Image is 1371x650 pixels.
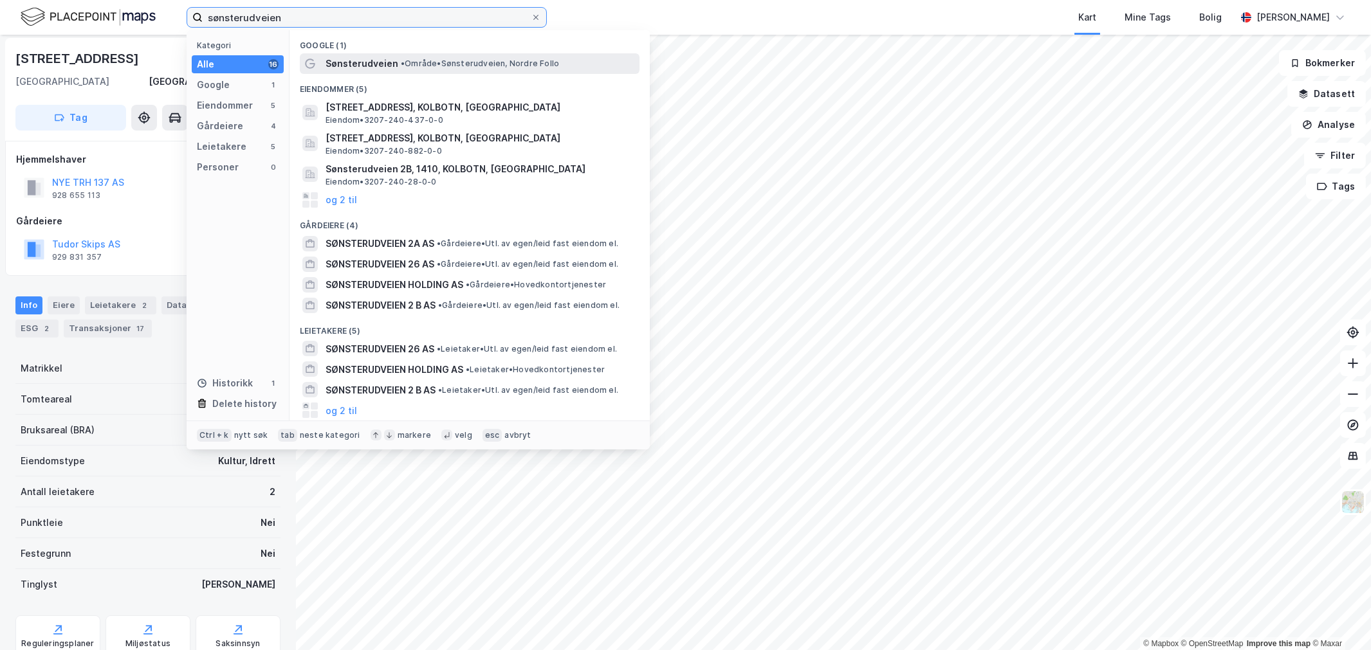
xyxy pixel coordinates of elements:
[48,296,80,314] div: Eiere
[218,453,275,469] div: Kultur, Idrett
[326,277,463,293] span: SØNSTERUDVEIEN HOLDING AS
[326,131,634,146] span: [STREET_ADDRESS], KOLBOTN, [GEOGRAPHIC_DATA]
[161,296,225,314] div: Datasett
[1247,639,1311,648] a: Improve this map
[437,344,441,354] span: •
[438,385,442,395] span: •
[16,213,280,229] div: Gårdeiere
[326,257,434,272] span: SØNSTERUDVEIEN 26 AS
[1291,112,1366,138] button: Analyse
[15,48,142,69] div: [STREET_ADDRESS]
[201,577,275,592] div: [PERSON_NAME]
[278,429,297,442] div: tab
[326,115,443,125] span: Eiendom • 3207-240-437-0-0
[261,546,275,561] div: Nei
[21,361,62,376] div: Matrikkel
[52,252,102,262] div: 929 831 357
[326,402,357,418] button: og 2 til
[197,98,253,113] div: Eiendommer
[326,161,634,177] span: Sønsterudveien 2B, 1410, KOLBOTN, [GEOGRAPHIC_DATA]
[85,296,156,314] div: Leietakere
[466,365,470,374] span: •
[326,100,634,115] span: [STREET_ADDRESS], KOLBOTN, [GEOGRAPHIC_DATA]
[134,322,147,335] div: 17
[41,322,53,335] div: 2
[1078,10,1096,25] div: Kart
[268,100,279,111] div: 5
[437,344,617,354] span: Leietaker • Utl. av egen/leid fast eiendom el.
[212,396,277,411] div: Delete history
[261,515,275,530] div: Nei
[268,141,279,152] div: 5
[504,430,531,440] div: avbryt
[21,546,71,561] div: Festegrunn
[326,146,442,156] span: Eiendom • 3207-240-882-0-0
[455,430,472,440] div: velg
[270,484,275,500] div: 2
[326,298,436,313] span: SØNSTERUDVEIEN 2 B AS
[326,177,437,187] span: Eiendom • 3207-240-28-0-0
[1125,10,1171,25] div: Mine Tags
[1199,10,1222,25] div: Bolig
[401,59,405,68] span: •
[326,362,463,377] span: SØNSTERUDVEIEN HOLDING AS
[1287,81,1366,107] button: Datasett
[21,515,63,530] div: Punktleie
[197,375,253,391] div: Historikk
[1256,10,1330,25] div: [PERSON_NAME]
[21,638,94,649] div: Reguleringsplaner
[268,162,279,172] div: 0
[197,57,214,72] div: Alle
[21,577,57,592] div: Tinglyst
[401,59,559,69] span: Område • Sønsterudveien, Nordre Follo
[326,383,436,398] span: SØNSTERUDVEIEN 2 B AS
[466,365,605,375] span: Leietaker • Hovedkontortjenester
[326,341,434,357] span: SØNSTERUDVEIEN 26 AS
[64,320,152,338] div: Transaksjoner
[21,422,95,438] div: Bruksareal (BRA)
[398,430,431,440] div: markere
[300,430,360,440] div: neste kategori
[21,392,72,407] div: Tomteareal
[16,152,280,167] div: Hjemmelshaver
[326,236,434,251] span: SØNSTERUDVEIEN 2A AS
[197,139,246,154] div: Leietakere
[326,56,398,71] span: Sønsterudveien
[290,316,650,339] div: Leietakere (5)
[268,121,279,131] div: 4
[483,429,502,442] div: esc
[21,453,85,469] div: Eiendomstype
[1307,588,1371,650] iframe: Chat Widget
[1279,50,1366,76] button: Bokmerker
[1143,639,1179,648] a: Mapbox
[290,210,650,233] div: Gårdeiere (4)
[234,430,268,440] div: nytt søk
[1307,588,1371,650] div: Kontrollprogram for chat
[15,320,59,338] div: ESG
[197,118,243,134] div: Gårdeiere
[438,300,620,311] span: Gårdeiere • Utl. av egen/leid fast eiendom el.
[197,77,230,93] div: Google
[21,6,156,28] img: logo.f888ab2527a4732fd821a326f86c7f29.svg
[197,41,284,50] div: Kategori
[197,429,232,442] div: Ctrl + k
[437,239,618,249] span: Gårdeiere • Utl. av egen/leid fast eiendom el.
[216,638,261,649] div: Saksinnsyn
[197,159,239,175] div: Personer
[437,239,441,248] span: •
[268,59,279,69] div: 16
[1181,639,1244,648] a: OpenStreetMap
[125,638,170,649] div: Miljøstatus
[1306,174,1366,199] button: Tags
[15,296,42,314] div: Info
[438,300,442,310] span: •
[15,74,109,89] div: [GEOGRAPHIC_DATA]
[149,74,281,89] div: [GEOGRAPHIC_DATA], 83/125
[437,259,441,269] span: •
[268,378,279,388] div: 1
[290,30,650,53] div: Google (1)
[326,192,357,208] button: og 2 til
[138,299,151,312] div: 2
[437,259,618,269] span: Gårdeiere • Utl. av egen/leid fast eiendom el.
[203,8,531,27] input: Søk på adresse, matrikkel, gårdeiere, leietakere eller personer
